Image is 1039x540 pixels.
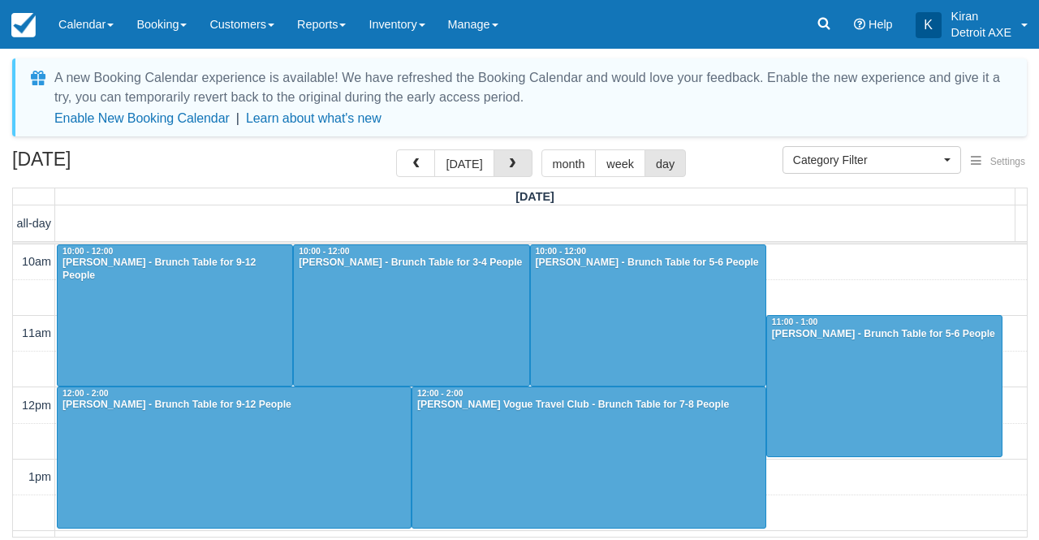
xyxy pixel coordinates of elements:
a: 10:00 - 12:00[PERSON_NAME] - Brunch Table for 5-6 People [530,244,766,387]
button: Settings [961,150,1035,174]
img: checkfront-main-nav-mini-logo.png [11,13,36,37]
span: Help [869,18,893,31]
span: all-day [17,217,51,230]
span: [DATE] [515,190,554,203]
div: [PERSON_NAME] - Brunch Table for 9-12 People [62,399,407,412]
div: [PERSON_NAME] - Brunch Table for 5-6 People [771,328,998,341]
span: 12:00 - 2:00 [417,389,463,398]
a: 10:00 - 12:00[PERSON_NAME] - Brunch Table for 3-4 People [293,244,529,387]
span: 10:00 - 12:00 [299,247,349,256]
span: 12pm [22,399,51,412]
a: 10:00 - 12:00[PERSON_NAME] - Brunch Table for 9-12 People [57,244,293,387]
button: day [645,149,686,177]
a: 11:00 - 1:00[PERSON_NAME] - Brunch Table for 5-6 People [766,315,1002,457]
span: 1pm [28,470,51,483]
span: Category Filter [793,152,940,168]
a: 12:00 - 2:00[PERSON_NAME] Vogue Travel Club - Brunch Table for 7-8 People [412,387,766,529]
span: 10am [22,255,51,268]
button: week [595,149,645,177]
p: Kiran [951,8,1011,24]
button: month [541,149,597,177]
div: [PERSON_NAME] - Brunch Table for 3-4 People [298,257,524,270]
span: | [236,111,239,125]
button: Enable New Booking Calendar [54,110,230,127]
span: 11:00 - 1:00 [772,318,818,326]
span: 10:00 - 12:00 [63,247,113,256]
p: Detroit AXE [951,24,1011,41]
span: Settings [990,156,1025,167]
div: [PERSON_NAME] - Brunch Table for 5-6 People [535,257,761,270]
div: K [916,12,942,38]
i: Help [854,19,865,30]
span: 12:00 - 2:00 [63,389,109,398]
div: [PERSON_NAME] Vogue Travel Club - Brunch Table for 7-8 People [416,399,761,412]
span: 10:00 - 12:00 [536,247,586,256]
div: [PERSON_NAME] - Brunch Table for 9-12 People [62,257,288,283]
a: Learn about what's new [246,111,382,125]
button: Category Filter [782,146,961,174]
span: 11am [22,326,51,339]
a: 12:00 - 2:00[PERSON_NAME] - Brunch Table for 9-12 People [57,387,412,529]
h2: [DATE] [12,149,218,179]
button: [DATE] [434,149,494,177]
div: A new Booking Calendar experience is available! We have refreshed the Booking Calendar and would ... [54,68,1007,107]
